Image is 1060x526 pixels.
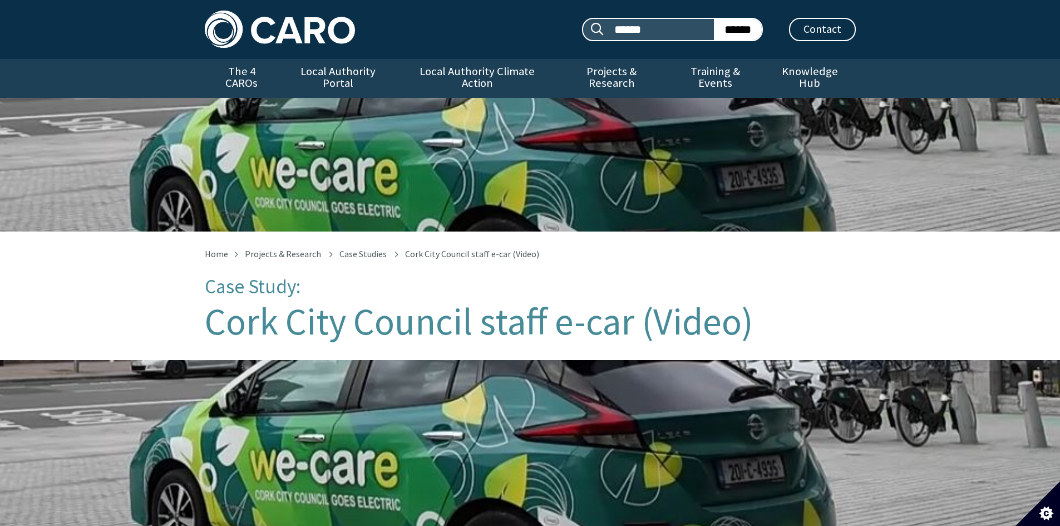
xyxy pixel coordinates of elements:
p: Case Study: [205,276,856,298]
button: Set cookie preferences [1015,481,1060,526]
a: Case Studies [339,248,387,259]
img: Caro logo [205,11,355,48]
a: Knowledge Hub [764,59,855,98]
a: Home [205,248,228,259]
h1: Cork City Council staff e-car (Video) [205,301,856,342]
span: Cork City Council staff e-car (Video) [405,248,539,259]
a: Training & Events [667,59,764,98]
a: Projects & Research [556,59,667,98]
a: Contact [789,18,856,41]
a: Local Authority Portal [279,59,398,98]
a: Projects & Research [245,248,321,259]
a: The 4 CAROs [205,59,279,98]
a: Local Authority Climate Action [398,59,556,98]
